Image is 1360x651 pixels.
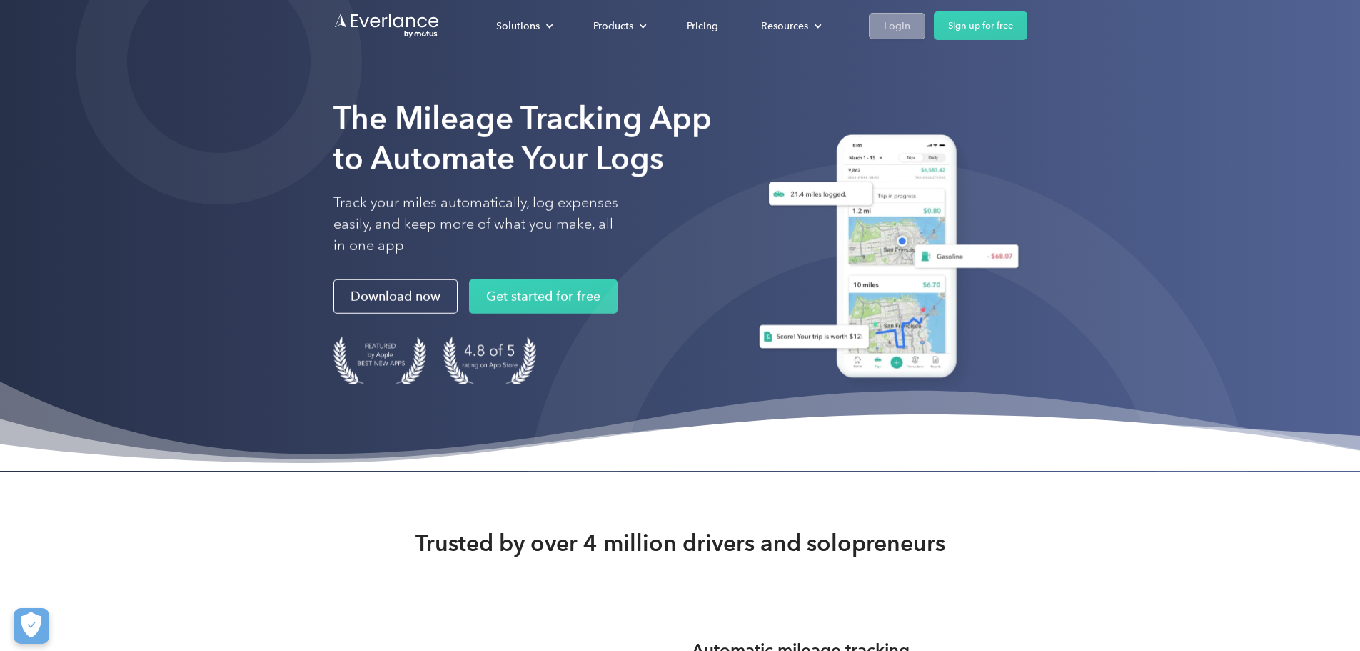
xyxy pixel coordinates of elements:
[579,14,658,39] div: Products
[687,17,718,35] div: Pricing
[673,14,732,39] a: Pricing
[934,11,1027,40] a: Sign up for free
[469,279,618,314] a: Get started for free
[14,608,49,644] button: Cookies Settings
[333,12,440,39] a: Go to homepage
[482,14,565,39] div: Solutions
[415,529,945,557] strong: Trusted by over 4 million drivers and solopreneurs
[761,17,808,35] div: Resources
[496,17,540,35] div: Solutions
[333,192,619,257] p: Track your miles automatically, log expenses easily, and keep more of what you make, all in one app
[333,337,426,384] img: Badge for Featured by Apple Best New Apps
[747,14,833,39] div: Resources
[333,279,458,314] a: Download now
[443,337,536,384] img: 4.9 out of 5 stars on the app store
[593,17,633,35] div: Products
[742,124,1027,394] img: Everlance, mileage tracker app, expense tracking app
[869,13,925,39] a: Login
[333,99,712,177] strong: The Mileage Tracking App to Automate Your Logs
[884,17,910,35] div: Login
